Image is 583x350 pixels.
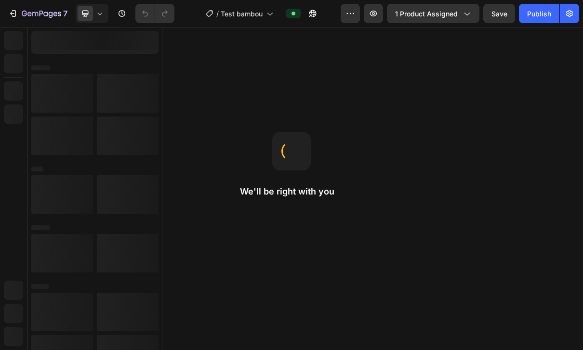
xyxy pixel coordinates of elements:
div: Undo/Redo [135,4,174,23]
span: 1 product assigned [395,9,458,19]
button: Publish [519,4,559,23]
div: Publish [527,9,551,19]
span: Save [491,10,507,18]
span: / [216,9,219,19]
h2: We'll be right with you [240,186,343,197]
span: Test bambou [221,9,263,19]
button: 1 product assigned [387,4,479,23]
p: 7 [63,8,67,19]
button: 7 [4,4,72,23]
button: Save [483,4,515,23]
